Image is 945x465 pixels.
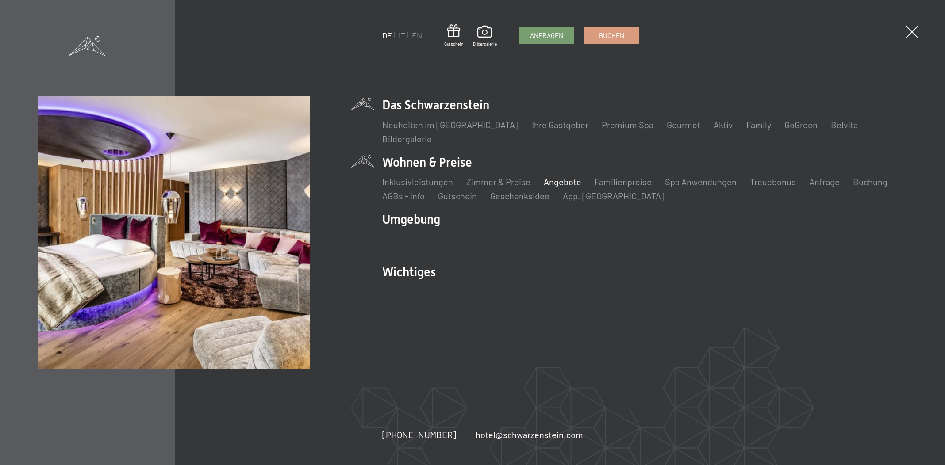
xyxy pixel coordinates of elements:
span: Anfragen [530,31,563,40]
a: App. [GEOGRAPHIC_DATA] [563,191,665,201]
span: Gutschein [444,41,463,47]
a: Premium Spa [602,119,653,130]
a: Buchen [584,27,639,44]
span: [PHONE_NUMBER] [382,429,456,440]
a: Ihre Gastgeber [532,119,588,130]
a: Spa Anwendungen [665,176,737,187]
a: Angebote [544,176,581,187]
a: Geschenksidee [490,191,549,201]
a: Treuebonus [750,176,796,187]
a: Bildergalerie [382,133,432,144]
a: hotel@schwarzenstein.com [476,428,583,441]
a: Neuheiten im [GEOGRAPHIC_DATA] [382,119,519,130]
a: GoGreen [784,119,818,130]
a: Zimmer & Preise [466,176,530,187]
a: Anfrage [809,176,840,187]
a: Family [746,119,771,130]
a: Belvita [831,119,858,130]
a: Inklusivleistungen [382,176,453,187]
a: Aktiv [714,119,733,130]
a: AGBs - Info [382,191,425,201]
a: Gutschein [444,24,463,47]
a: Gourmet [667,119,700,130]
a: DE [382,30,392,40]
a: IT [399,30,405,40]
a: EN [412,30,422,40]
a: Buchung [853,176,887,187]
a: Anfragen [519,27,574,44]
a: Familienpreise [595,176,652,187]
img: Wellnesshotel Südtirol SCHWARZENSTEIN - Wellnessurlaub in den Alpen, Wandern und Wellness [38,96,310,368]
a: [PHONE_NUMBER] [382,428,456,441]
span: Buchen [599,31,624,40]
a: Bildergalerie [473,26,497,47]
span: Bildergalerie [473,41,497,47]
a: Gutschein [438,191,477,201]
